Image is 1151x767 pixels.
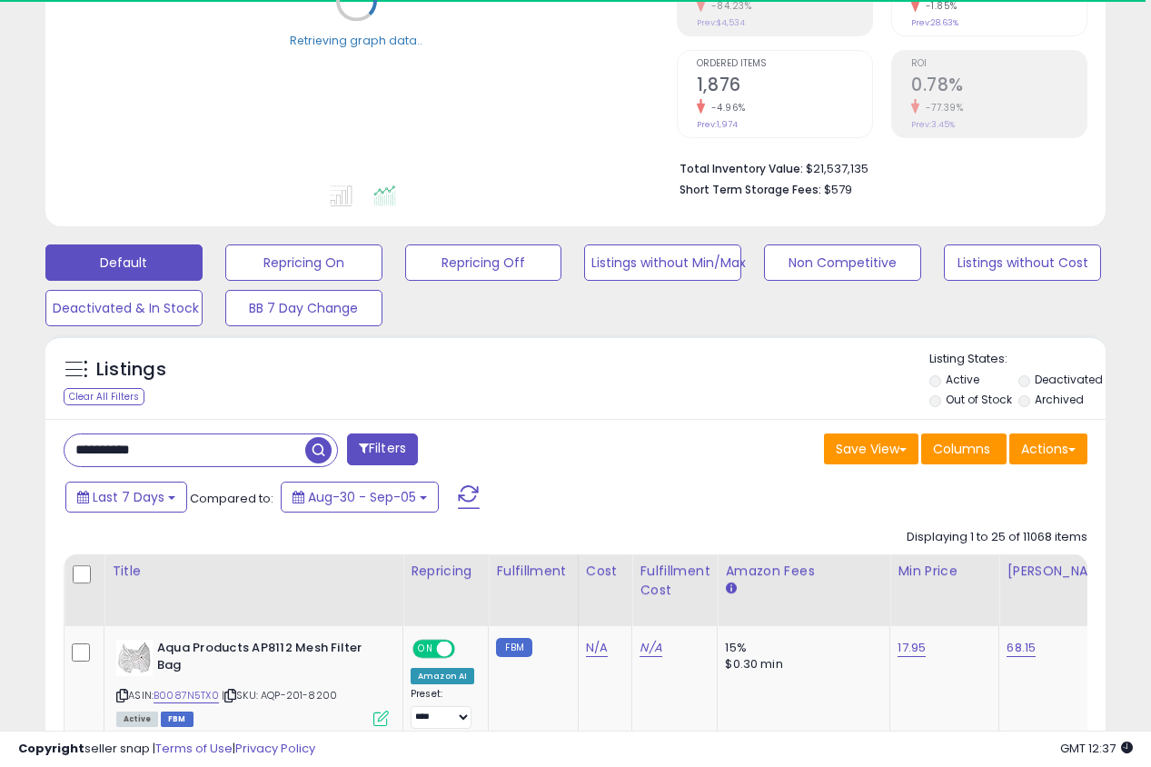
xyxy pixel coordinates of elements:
[64,388,144,405] div: Clear All Filters
[18,740,84,757] strong: Copyright
[157,640,378,678] b: Aqua Products AP8112 Mesh Filter Bag
[725,640,876,656] div: 15%
[697,59,872,69] span: Ordered Items
[907,529,1087,546] div: Displaying 1 to 25 of 11068 items
[225,244,382,281] button: Repricing On
[116,712,158,727] span: All listings currently available for purchase on Amazon
[411,562,481,581] div: Repricing
[725,581,736,597] small: Amazon Fees.
[116,640,153,676] img: 51EKkqOplIL._SL40_.jpg
[18,741,315,758] div: seller snap | |
[1060,740,1133,757] span: 2025-09-13 12:37 GMT
[235,740,315,757] a: Privacy Policy
[898,562,991,581] div: Min Price
[496,638,531,657] small: FBM
[411,668,474,684] div: Amazon AI
[584,244,741,281] button: Listings without Min/Max
[65,482,187,513] button: Last 7 Days
[911,59,1087,69] span: ROI
[946,372,979,387] label: Active
[586,639,608,657] a: N/A
[725,562,882,581] div: Amazon Fees
[929,351,1106,368] p: Listing States:
[824,433,918,464] button: Save View
[911,75,1087,99] h2: 0.78%
[898,639,926,657] a: 17.95
[944,244,1101,281] button: Listings without Cost
[190,490,273,507] span: Compared to:
[225,290,382,326] button: BB 7 Day Change
[911,119,955,130] small: Prev: 3.45%
[154,688,219,703] a: B0087N5TX0
[921,433,1007,464] button: Columns
[725,656,876,672] div: $0.30 min
[452,642,481,657] span: OFF
[640,639,661,657] a: N/A
[112,562,395,581] div: Title
[308,488,416,506] span: Aug-30 - Sep-05
[697,17,745,28] small: Prev: $4,534
[764,244,921,281] button: Non Competitive
[586,562,625,581] div: Cost
[93,488,164,506] span: Last 7 Days
[45,290,203,326] button: Deactivated & In Stock
[161,712,193,727] span: FBM
[1007,639,1036,657] a: 68.15
[680,161,803,176] b: Total Inventory Value:
[824,181,852,198] span: $579
[946,392,1012,407] label: Out of Stock
[680,182,821,197] b: Short Term Storage Fees:
[1009,433,1087,464] button: Actions
[697,119,738,130] small: Prev: 1,974
[116,640,389,724] div: ASIN:
[222,688,337,702] span: | SKU: AQP-201-8200
[933,440,990,458] span: Columns
[1035,392,1084,407] label: Archived
[1007,562,1115,581] div: [PERSON_NAME]
[96,357,166,383] h5: Listings
[680,156,1074,178] li: $21,537,135
[911,17,958,28] small: Prev: 28.63%
[155,740,233,757] a: Terms of Use
[705,101,746,115] small: -4.96%
[290,32,422,48] div: Retrieving graph data..
[640,562,709,600] div: Fulfillment Cost
[414,642,437,657] span: ON
[697,75,872,99] h2: 1,876
[496,562,570,581] div: Fulfillment
[1035,372,1103,387] label: Deactivated
[919,101,964,115] small: -77.39%
[45,244,203,281] button: Default
[405,244,562,281] button: Repricing Off
[411,688,474,729] div: Preset:
[281,482,439,513] button: Aug-30 - Sep-05
[347,433,418,465] button: Filters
